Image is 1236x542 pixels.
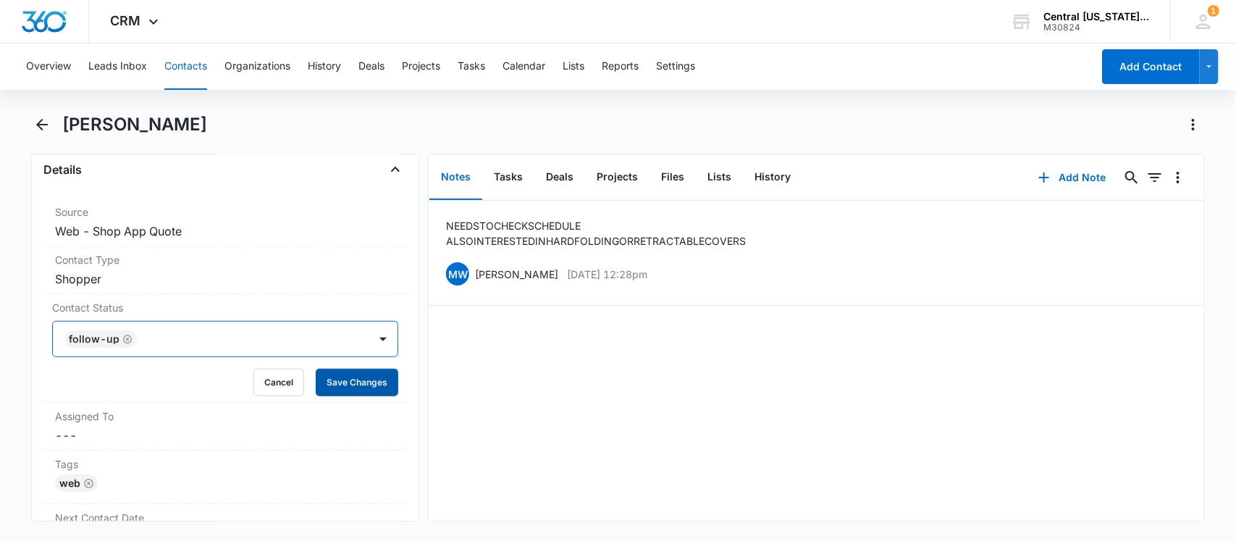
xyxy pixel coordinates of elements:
span: 1 [1208,5,1219,17]
div: Contact TypeShopper [43,246,408,294]
button: Actions [1182,113,1205,136]
button: Lists [696,155,743,200]
div: Remove Follow-Up [119,334,133,344]
span: CRM [111,13,141,28]
span: MW [446,262,469,285]
button: Deals [358,43,384,90]
button: Filters [1143,166,1166,189]
button: Overflow Menu [1166,166,1190,189]
div: TagsWEBRemove [43,451,408,504]
button: Add Note [1024,160,1120,195]
p: [PERSON_NAME] [475,267,558,282]
button: Search... [1120,166,1143,189]
button: Save Changes [316,369,398,396]
button: Contacts [164,43,207,90]
div: notifications count [1208,5,1219,17]
label: Contact Status [52,300,399,315]
button: Notes [429,155,482,200]
button: Tasks [458,43,485,90]
button: Overview [26,43,71,90]
label: Tags [55,456,396,472]
button: Calendar [503,43,545,90]
button: Projects [585,155,649,200]
dd: Web - Shop App Quote [55,222,396,240]
div: SourceWeb - Shop App Quote [43,199,408,246]
p: [DATE] 12:28pm [567,267,647,282]
dd: --- [55,427,396,444]
div: Follow-Up [69,334,119,344]
button: History [308,43,341,90]
button: Projects [402,43,440,90]
button: Tasks [482,155,534,200]
button: Organizations [224,43,290,90]
div: Assigned To--- [43,403,408,451]
label: Next Contact Date [55,510,396,525]
button: History [743,155,802,200]
button: Lists [563,43,584,90]
button: Cancel [253,369,304,396]
dd: Shopper [55,270,396,288]
div: WEB [55,475,98,492]
p: ALSO INTERESTED IN HARD FOLDING OR RETRACTABLE COVERS [446,233,746,249]
button: Settings [656,43,695,90]
p: NEEDS TO CHECK SCHEDULE [446,218,746,233]
button: Remove [83,478,93,488]
label: Source [55,204,396,220]
button: Deals [534,155,585,200]
label: Contact Type [55,252,396,267]
button: Close [384,158,407,181]
div: account id [1043,22,1149,33]
button: Back [31,113,54,136]
button: Reports [602,43,639,90]
h1: [PERSON_NAME] [62,114,207,135]
button: Files [649,155,696,200]
h4: Details [43,161,82,178]
div: account name [1043,11,1149,22]
button: Add Contact [1102,49,1200,84]
button: Leads Inbox [88,43,147,90]
label: Assigned To [55,409,396,424]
